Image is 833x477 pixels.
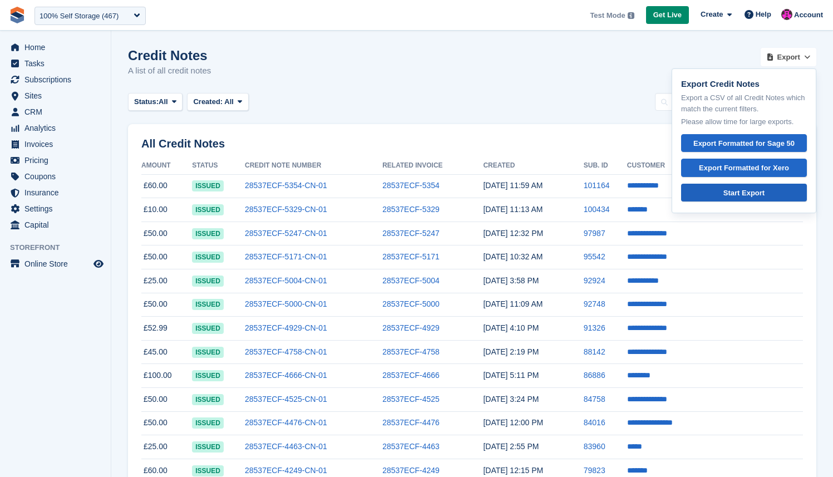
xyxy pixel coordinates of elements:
[192,299,224,310] span: issued
[192,347,224,358] span: issued
[128,65,211,77] p: A list of all credit notes
[24,72,91,87] span: Subscriptions
[224,97,234,106] span: All
[141,435,192,459] td: £25.00
[483,229,543,238] time: 2025-07-28 11:32:26 UTC
[483,252,543,261] time: 2025-07-16 09:32:11 UTC
[584,442,605,451] a: 83960
[584,205,610,214] a: 100434
[382,157,483,175] th: Related Invoice
[6,217,105,233] a: menu
[193,97,223,106] span: Created:
[141,157,192,175] th: Amount
[128,93,183,111] button: Status: All
[141,137,803,150] h2: All Credit Notes
[245,276,327,285] a: 28537ECF-5004-CN-01
[382,323,440,332] a: 28537ECF-4929
[382,181,440,190] a: 28537ECF-5354
[24,153,91,168] span: Pricing
[761,48,816,66] button: Export
[24,256,91,272] span: Online Store
[701,9,723,20] span: Create
[483,205,543,214] time: 2025-08-08 10:13:57 UTC
[192,370,224,381] span: issued
[584,418,605,427] a: 84016
[141,174,192,198] td: £60.00
[584,181,610,190] a: 101164
[382,371,440,380] a: 28537ECF-4666
[628,12,634,19] img: icon-info-grey-7440780725fd019a000dd9b08b2336e03edf1995a4989e88bcd33f0948082b44.svg
[245,347,327,356] a: 28537ECF-4758-CN-01
[141,198,192,222] td: £10.00
[192,323,224,334] span: issued
[756,9,771,20] span: Help
[92,257,105,271] a: Preview store
[192,394,224,405] span: issued
[681,159,807,177] a: Export Formatted for Xero
[691,163,797,174] div: Export Formatted for Xero
[382,347,440,356] a: 28537ECF-4758
[483,157,583,175] th: Created
[6,256,105,272] a: menu
[24,169,91,184] span: Coupons
[6,120,105,136] a: menu
[192,465,224,476] span: issued
[245,466,327,475] a: 28537ECF-4249-CN-01
[141,364,192,388] td: £100.00
[245,157,382,175] th: Credit Note Number
[777,52,800,63] span: Export
[584,323,605,332] a: 91326
[245,418,327,427] a: 28537ECF-4476-CN-01
[681,92,807,114] p: Export a CSV of all Credit Notes which match the current filters.
[483,395,539,404] time: 2025-05-06 14:24:25 UTC
[245,442,327,451] a: 28537ECF-4463-CN-01
[245,371,327,380] a: 28537ECF-4666-CN-01
[128,48,211,63] h1: Credit Notes
[24,120,91,136] span: Analytics
[794,9,823,21] span: Account
[483,347,539,356] time: 2025-05-29 13:19:18 UTC
[584,347,605,356] a: 88142
[584,229,605,238] a: 97987
[584,252,605,261] a: 95542
[9,7,26,23] img: stora-icon-8386f47178a22dfd0bd8f6a31ec36ba5ce8667c1dd55bd0f319d3a0aa187defe.svg
[141,388,192,412] td: £50.00
[382,276,440,285] a: 28537ECF-5004
[245,252,327,261] a: 28537ECF-5171-CN-01
[483,466,543,475] time: 2025-03-31 11:15:17 UTC
[584,466,605,475] a: 79823
[483,442,539,451] time: 2025-04-30 13:55:09 UTC
[245,229,327,238] a: 28537ECF-5247-CN-01
[382,395,440,404] a: 28537ECF-4525
[483,371,539,380] time: 2025-05-20 16:11:01 UTC
[382,252,440,261] a: 28537ECF-5171
[24,201,91,217] span: Settings
[6,169,105,184] a: menu
[141,340,192,364] td: £45.00
[382,205,440,214] a: 28537ECF-5329
[192,228,224,239] span: issued
[584,276,605,285] a: 92924
[6,40,105,55] a: menu
[6,72,105,87] a: menu
[245,181,327,190] a: 28537ECF-5354-CN-01
[382,442,440,451] a: 28537ECF-4463
[24,104,91,120] span: CRM
[6,104,105,120] a: menu
[6,88,105,104] a: menu
[681,184,807,202] a: Start Export
[24,217,91,233] span: Capital
[24,136,91,152] span: Invoices
[192,276,224,287] span: issued
[141,269,192,293] td: £25.00
[6,201,105,217] a: menu
[24,185,91,200] span: Insurance
[6,56,105,71] a: menu
[627,157,803,175] th: Customer
[681,134,807,153] a: Export Formatted for Sage 50
[141,411,192,435] td: £50.00
[24,56,91,71] span: Tasks
[646,6,689,24] a: Get Live
[681,116,807,127] p: Please allow time for large exports.
[382,299,440,308] a: 28537ECF-5000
